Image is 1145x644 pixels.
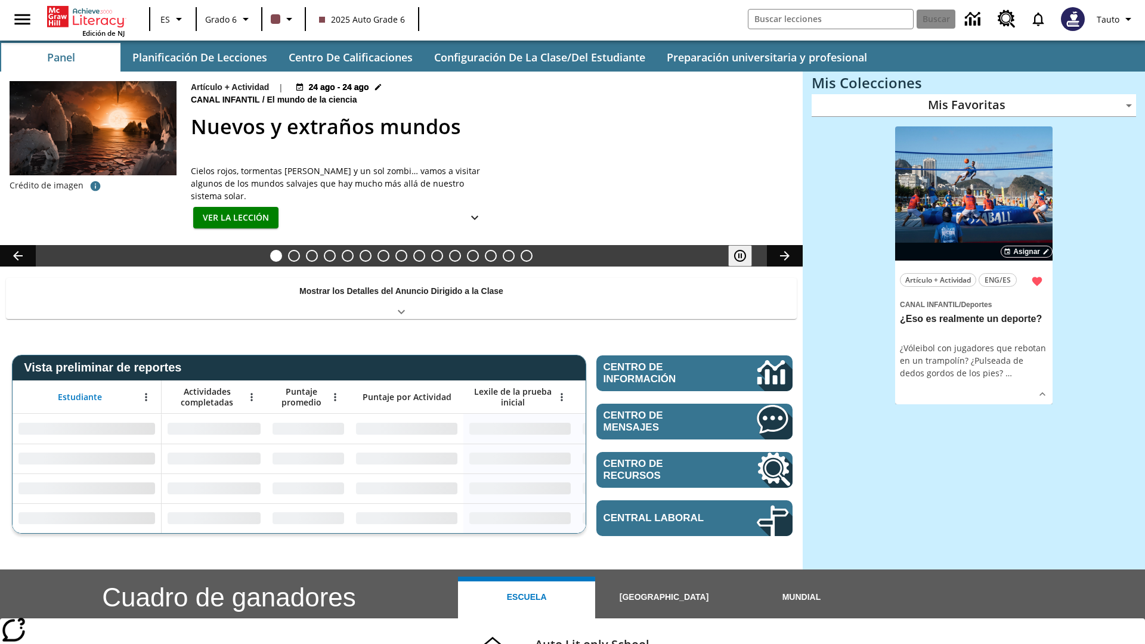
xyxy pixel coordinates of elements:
a: Centro de información [958,3,991,36]
span: 2025 Auto Grade 6 [319,13,405,26]
a: Central laboral [596,500,793,536]
p: Artículo + Actividad [191,81,269,94]
a: Notificaciones [1023,4,1054,35]
button: Abrir menú [553,388,571,406]
span: Central laboral [604,512,721,524]
div: Sin datos, [267,473,350,503]
button: Lenguaje: ES, Selecciona un idioma [154,8,192,30]
span: Tema: Canal Infantil/Deportes [900,298,1048,311]
div: lesson details [895,126,1053,405]
button: Planificación de lecciones [123,43,277,72]
button: Grado: Grado 6, Elige un grado [200,8,258,30]
button: Escoja un nuevo avatar [1054,4,1092,35]
span: / [959,301,961,309]
button: Diapositiva 12 Cocina nativoamericana [467,250,479,262]
button: Diapositiva 14 En memoria de la jueza O'Connor [503,250,515,262]
span: Puntaje promedio [273,386,330,408]
span: Centro de información [604,361,716,385]
a: Centro de información [596,355,793,391]
span: Puntaje por Actividad [363,392,451,402]
button: [GEOGRAPHIC_DATA] [595,577,732,618]
a: Centro de recursos, Se abrirá en una pestaña nueva. [991,3,1023,35]
div: Mis Favoritas [812,94,1136,117]
div: Sin datos, [162,473,267,503]
h3: ¿Eso es realmente un deporte? [900,313,1048,326]
span: … [1005,367,1012,379]
span: | [278,81,283,94]
div: Sin datos, [267,444,350,473]
span: ENG/ES [985,274,1011,286]
button: Abrir menú [326,388,344,406]
div: Sin datos, [577,444,690,473]
span: Tauto [1097,13,1119,26]
div: Sin datos, [162,444,267,473]
div: Portada [47,4,125,38]
button: Preparación universitaria y profesional [657,43,877,72]
div: Sin datos, [162,414,267,444]
span: Vista preliminar de reportes [24,361,187,374]
div: Cielos rojos, tormentas [PERSON_NAME] y un sol zombi… vamos a visitar algunos de los mundos salva... [191,165,489,202]
button: Artículo + Actividad [900,273,976,287]
div: Sin datos, [577,503,690,533]
button: Ver más [1033,385,1051,403]
button: Diapositiva 10 La moda en la antigua Roma [431,250,443,262]
div: Mostrar los Detalles del Anuncio Dirigido a la Clase [6,278,797,319]
span: Centro de mensajes [604,410,721,434]
span: Asignar [1013,246,1040,257]
div: Sin datos, [267,503,350,533]
button: ENG/ES [979,273,1017,287]
button: Escuela [458,577,595,618]
button: 24 ago - 24 ago Elegir fechas [293,81,384,94]
input: Buscar campo [748,10,913,29]
button: Configuración de la clase/del estudiante [425,43,655,72]
div: Sin datos, [267,414,350,444]
span: Cielos rojos, tormentas de gemas y un sol zombi… vamos a visitar algunos de los mundos salvajes q... [191,165,489,202]
button: Diapositiva 3 ¿Todos a bordo del Hyperloop? [306,250,318,262]
span: Estudiante [58,392,102,402]
button: Perfil/Configuración [1092,8,1140,30]
span: Actividades completadas [168,386,246,408]
img: El concepto de un artista sobre cómo sería estar parado en la superficie del exoplaneta TRAPPIST-1 [10,81,177,175]
span: Centro de recursos [604,458,721,482]
button: Diapositiva 8 Energía solar para todos [395,250,407,262]
p: Mostrar los Detalles del Anuncio Dirigido a la Clase [299,285,503,298]
button: Centro de calificaciones [279,43,422,72]
button: Abrir menú [137,388,155,406]
span: Lexile de la prueba inicial [469,386,556,408]
p: Crédito de imagen [10,179,83,191]
img: Avatar [1061,7,1085,31]
div: ¿Vóleibol con jugadores que rebotan en un trampolín? ¿Pulseada de dedos gordos de los pies? [900,342,1048,379]
button: Diapositiva 13 ¡Hurra por el Día de la Constitución! [485,250,497,262]
span: Canal Infantil [900,301,959,309]
button: Diapositiva 6 ¿Los autos del futuro? [360,250,372,262]
span: Deportes [961,301,992,309]
span: / [262,95,265,104]
a: Centro de recursos, Se abrirá en una pestaña nueva. [596,452,793,488]
button: Crédito: NASA/JPL-Caltech/T. Pyle [83,175,107,197]
button: Abrir el menú lateral [5,2,40,37]
button: Diapositiva 2 Llevar el cine a la dimensión X [288,250,300,262]
span: Canal Infantil [191,94,262,107]
h3: Mis Colecciones [812,75,1136,91]
button: Diapositiva 9 La historia de terror del tomate [413,250,425,262]
button: Ver más [463,207,487,229]
button: Diapositiva 7 Los últimos colonos [377,250,389,262]
button: Diapositiva 4 ¿Lo quieres con papas fritas? [324,250,336,262]
button: Diapositiva 15 El equilibrio de la Constitución [521,250,533,262]
button: Abrir menú [243,388,261,406]
span: Grado 6 [205,13,237,26]
button: El color de la clase es café oscuro. Cambiar el color de la clase. [266,8,301,30]
span: 24 ago - 24 ago [309,81,369,94]
button: Diapositiva 5 Niños con trabajos sucios [342,250,354,262]
button: Panel [1,43,120,72]
span: Edición de NJ [82,29,125,38]
button: Diapositiva 11 La invasión de los CD con Internet [449,250,461,262]
button: Diapositiva 1 Nuevos y extraños mundos [270,250,282,262]
a: Portada [47,5,125,29]
button: Remover de Favoritas [1026,271,1048,292]
div: Sin datos, [577,473,690,503]
span: El mundo de la ciencia [267,94,360,107]
div: Sin datos, [577,414,690,444]
button: Carrusel de lecciones, seguir [767,245,803,267]
span: Artículo + Actividad [905,274,971,286]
